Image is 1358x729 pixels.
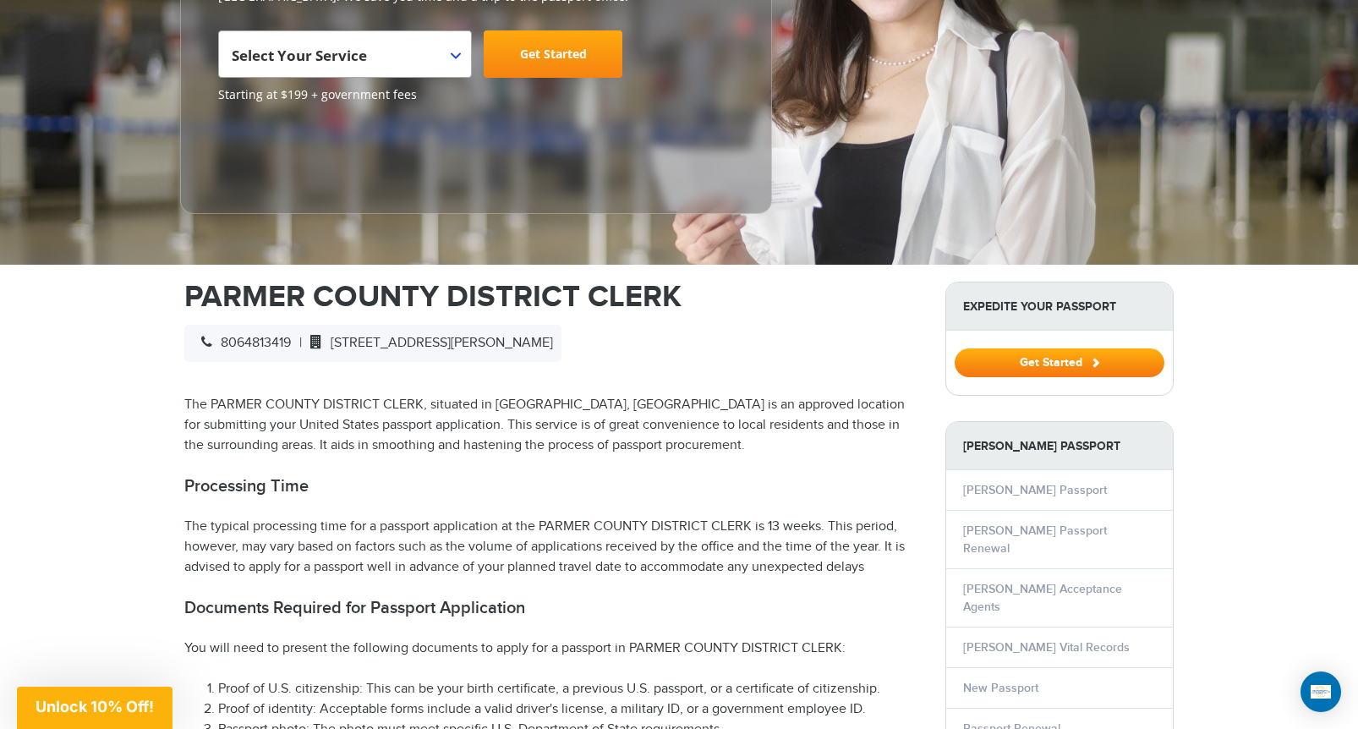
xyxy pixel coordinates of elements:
[218,679,920,699] li: Proof of U.S. citizenship: This can be your birth certificate, a previous U.S. passport, or a cer...
[963,681,1038,695] a: New Passport
[218,699,920,720] li: Proof of identity: Acceptable forms include a valid driver's license, a military ID, or a governm...
[963,523,1107,556] a: [PERSON_NAME] Passport Renewal
[232,46,367,65] span: Select Your Service
[184,282,920,312] h1: PARMER COUNTY DISTRICT CLERK
[484,30,622,78] a: Get Started
[955,348,1164,377] button: Get Started
[946,282,1173,331] strong: Expedite Your Passport
[963,483,1107,497] a: [PERSON_NAME] Passport
[218,112,345,196] iframe: Customer reviews powered by Trustpilot
[184,325,561,362] div: |
[955,355,1164,369] a: Get Started
[963,582,1122,614] a: [PERSON_NAME] Acceptance Agents
[218,86,734,103] span: Starting at $199 + government fees
[36,698,154,715] span: Unlock 10% Off!
[232,37,454,85] span: Select Your Service
[184,517,920,578] p: The typical processing time for a passport application at the PARMER COUNTY DISTRICT CLERK is 13 ...
[302,335,553,351] span: [STREET_ADDRESS][PERSON_NAME]
[184,395,920,456] p: The PARMER COUNTY DISTRICT CLERK, situated in [GEOGRAPHIC_DATA], [GEOGRAPHIC_DATA] is an approved...
[184,639,920,659] p: You will need to present the following documents to apply for a passport in PARMER COUNTY DISTRIC...
[184,598,920,618] h2: Documents Required for Passport Application
[1301,671,1341,712] div: Open Intercom Messenger
[17,687,172,729] div: Unlock 10% Off!
[193,335,291,351] span: 8064813419
[218,30,472,78] span: Select Your Service
[963,640,1130,655] a: [PERSON_NAME] Vital Records
[946,422,1173,470] strong: [PERSON_NAME] Passport
[184,476,920,496] h2: Processing Time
